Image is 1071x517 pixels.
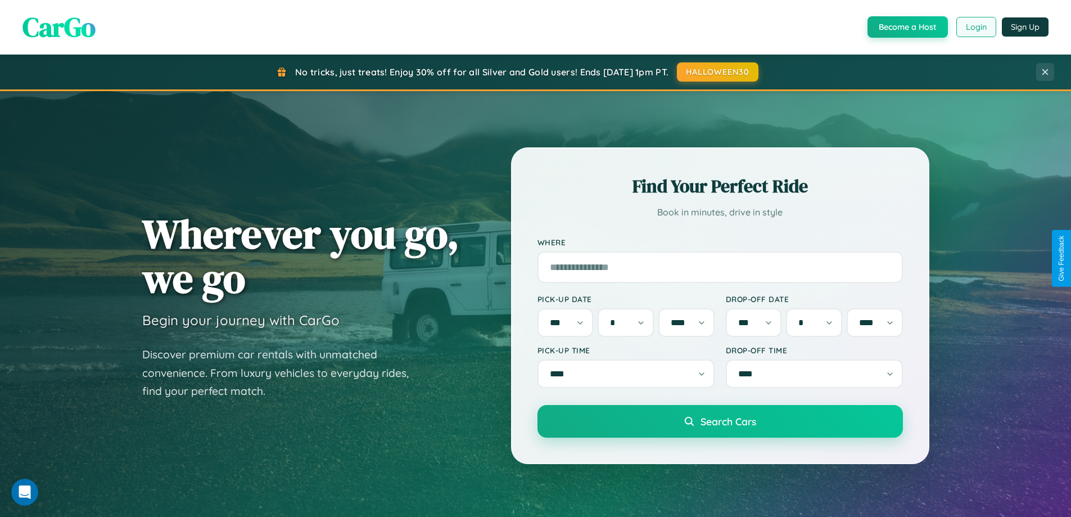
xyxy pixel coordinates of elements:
[726,294,903,304] label: Drop-off Date
[537,345,715,355] label: Pick-up Time
[701,415,756,428] span: Search Cars
[956,17,996,37] button: Login
[537,405,903,438] button: Search Cars
[677,62,758,82] button: HALLOWEEN30
[142,312,340,329] h3: Begin your journey with CarGo
[142,345,423,401] p: Discover premium car rentals with unmatched convenience. From luxury vehicles to everyday rides, ...
[11,479,38,506] iframe: Intercom live chat
[537,237,903,247] label: Where
[295,66,668,78] span: No tricks, just treats! Enjoy 30% off for all Silver and Gold users! Ends [DATE] 1pm PT.
[22,8,96,46] span: CarGo
[537,174,903,199] h2: Find Your Perfect Ride
[867,16,948,38] button: Become a Host
[537,294,715,304] label: Pick-up Date
[537,204,903,221] p: Book in minutes, drive in style
[1002,17,1049,37] button: Sign Up
[726,345,903,355] label: Drop-off Time
[142,212,459,300] h1: Wherever you go, we go
[1058,236,1065,281] div: Give Feedback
